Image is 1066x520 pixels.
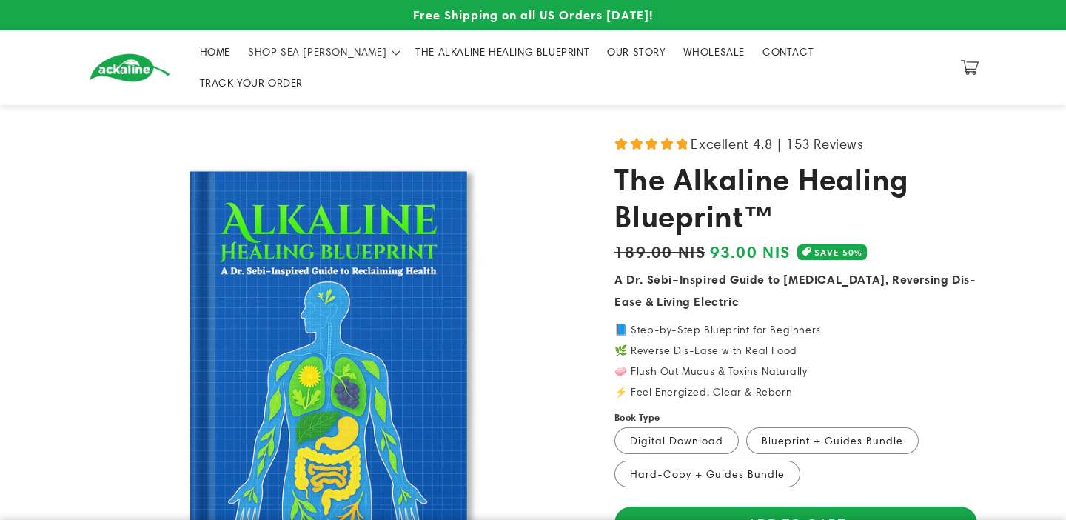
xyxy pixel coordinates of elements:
[614,272,975,309] strong: A Dr. Sebi–Inspired Guide to [MEDICAL_DATA], Reversing Dis-Ease & Living Electric
[413,7,653,22] span: Free Shipping on all US Orders [DATE]!
[614,410,660,425] label: Book Type
[598,36,674,67] a: OUR STORY
[415,45,589,59] span: THE ALKALINE HEALING BLUEPRINT
[754,36,822,67] a: CONTACT
[710,239,791,264] span: 93.00 NIS
[239,36,406,67] summary: SHOP SEA [PERSON_NAME]
[814,244,862,260] span: SAVE 50%
[614,161,977,236] h1: The Alkaline Healing Blueprint™
[746,427,919,454] label: Blueprint + Guides Bundle
[614,427,739,454] label: Digital Download
[406,36,598,67] a: THE ALKALINE HEALING BLUEPRINT
[614,324,977,397] p: 📘 Step-by-Step Blueprint for Beginners 🌿 Reverse Dis-Ease with Real Food 🧼 Flush Out Mucus & Toxi...
[674,36,754,67] a: WHOLESALE
[614,461,800,487] label: Hard-Copy + Guides Bundle
[762,45,814,59] span: CONTACT
[683,45,745,59] span: WHOLESALE
[200,76,304,90] span: TRACK YOUR ORDER
[89,53,170,82] img: Ackaline
[607,45,665,59] span: OUR STORY
[691,132,863,156] span: Excellent 4.8 | 153 Reviews
[191,67,312,99] a: TRACK YOUR ORDER
[191,36,239,67] a: HOME
[200,45,230,59] span: HOME
[614,239,705,264] s: 189.00 NIS
[248,45,386,59] span: SHOP SEA [PERSON_NAME]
